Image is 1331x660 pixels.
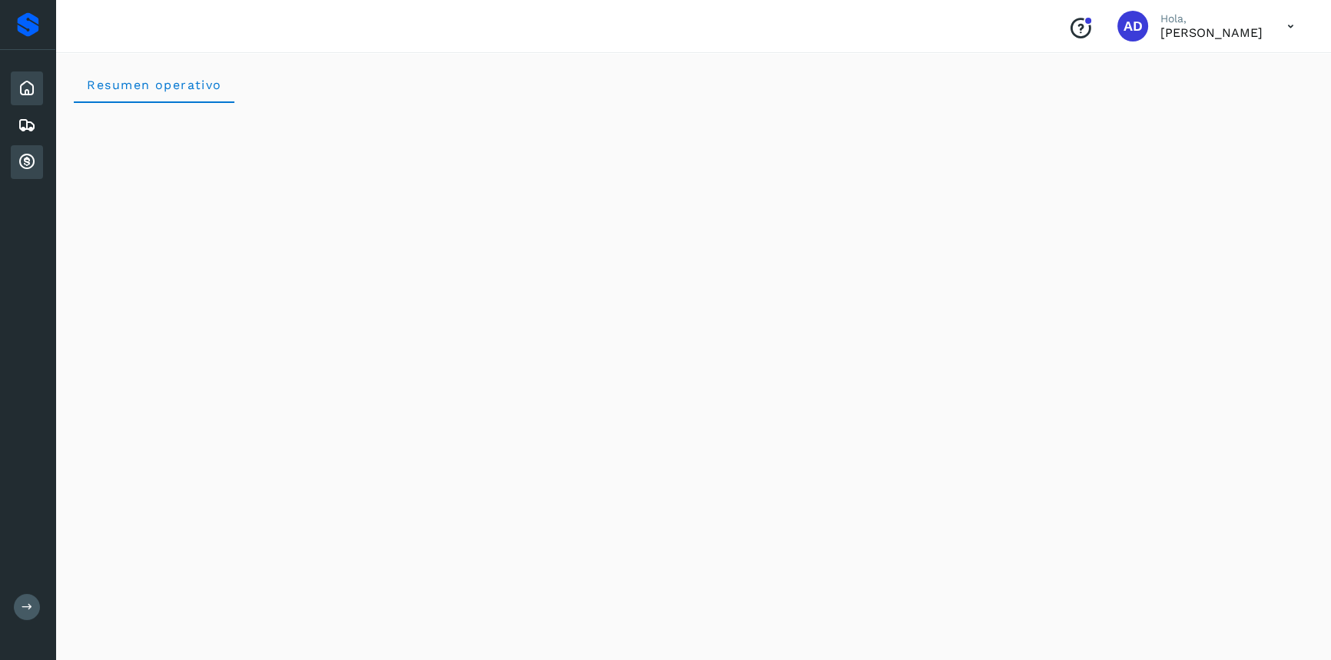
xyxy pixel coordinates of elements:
p: Hola, [1160,12,1263,25]
p: ALMA DELIA CASTAÑEDA MERCADO [1160,25,1263,40]
div: Embarques [11,108,43,142]
div: Inicio [11,71,43,105]
span: Resumen operativo [86,78,222,92]
div: Cuentas por cobrar [11,145,43,179]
